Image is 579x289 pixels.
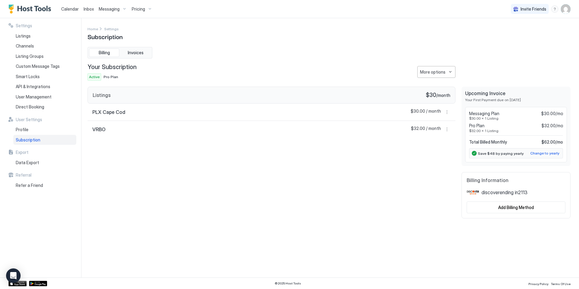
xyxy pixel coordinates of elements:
[6,268,21,283] div: Open Intercom Messenger
[13,92,76,102] a: User Management
[8,5,54,14] a: Host Tools Logo
[89,74,100,80] span: Active
[13,31,76,41] a: Listings
[13,81,76,92] a: API & Integrations
[436,93,450,98] span: / month
[84,6,94,12] a: Inbox
[465,98,567,102] span: Your First Payment due on [DATE]
[88,63,137,71] span: Your Subscription
[467,177,565,183] span: Billing Information
[16,94,51,100] span: User Management
[467,188,479,197] img: discover
[469,128,563,133] span: $32.00 x 1 Listing
[469,111,499,116] span: Messaging Plan
[88,25,98,32] a: Home
[16,183,43,188] span: Refer a Friend
[61,6,79,12] a: Calendar
[104,75,118,79] span: Pro Plan
[528,280,548,287] a: Privacy Policy
[13,41,76,51] a: Channels
[104,25,119,32] a: Settings
[16,43,34,49] span: Channels
[121,48,151,57] button: Invoices
[61,6,79,12] span: Calendar
[469,139,507,145] span: Total Billed Monthly
[88,25,98,32] div: Breadcrumb
[469,123,485,128] span: Pro Plan
[551,5,558,13] div: menu
[443,126,451,133] button: More options
[104,27,119,31] span: Settings
[16,33,31,39] span: Listings
[551,280,571,287] a: Terms Of Use
[16,117,42,122] span: User Settings
[104,25,119,32] div: Breadcrumb
[8,281,27,286] a: App Store
[16,137,40,143] span: Subscription
[551,282,571,286] span: Terms Of Use
[481,189,528,195] span: discover ending in 2113
[13,51,76,61] a: Listing Groups
[99,50,110,55] span: Billing
[13,61,76,71] a: Custom Message Tags
[417,66,455,78] button: More options
[411,108,441,116] span: $30.00 / month
[467,201,565,213] button: Add Billing Method
[16,23,32,28] span: Settings
[420,69,445,75] div: More options
[13,135,76,145] a: Subscription
[88,27,98,31] span: Home
[528,282,548,286] span: Privacy Policy
[84,6,94,12] span: Inbox
[16,74,40,79] span: Smart Locks
[13,102,76,112] a: Direct Booking
[128,50,144,55] span: Invoices
[13,158,76,168] a: Data Export
[16,84,50,89] span: API & Integrations
[529,150,560,157] button: Change to yearly
[498,204,534,211] div: Add Billing Method
[29,281,47,286] a: Google Play Store
[417,66,455,78] div: menu
[93,92,111,98] span: Listings
[88,32,123,41] span: Subscription
[92,109,125,115] span: PLX Cape Cod
[275,281,301,285] span: © 2025 Host Tools
[561,4,571,14] div: User profile
[426,92,436,99] span: $30
[443,108,451,116] button: More options
[16,160,39,165] span: Data Export
[469,116,563,121] span: $30.00 x 1 Listing
[16,127,28,132] span: Profile
[541,139,563,145] span: $62.00 / mo
[132,6,145,12] span: Pricing
[92,126,105,132] span: VRBO
[89,48,119,57] button: Billing
[99,6,120,12] span: Messaging
[13,71,76,82] a: Smart Locks
[13,125,76,135] a: Profile
[541,111,563,116] span: $30.00/mo
[16,104,44,110] span: Direct Booking
[530,151,559,156] div: Change to yearly
[88,47,152,58] div: tab-group
[16,172,31,178] span: Referral
[521,6,546,12] span: Invite Friends
[541,123,563,128] span: $32.00/mo
[411,126,441,133] span: $32.00 / month
[16,54,44,59] span: Listing Groups
[478,151,524,156] span: Save $48 by paying yearly
[465,90,567,96] span: Upcoming Invoice
[443,126,451,133] div: menu
[13,180,76,191] a: Refer a Friend
[16,64,60,69] span: Custom Message Tags
[443,108,451,116] div: menu
[16,150,28,155] span: Export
